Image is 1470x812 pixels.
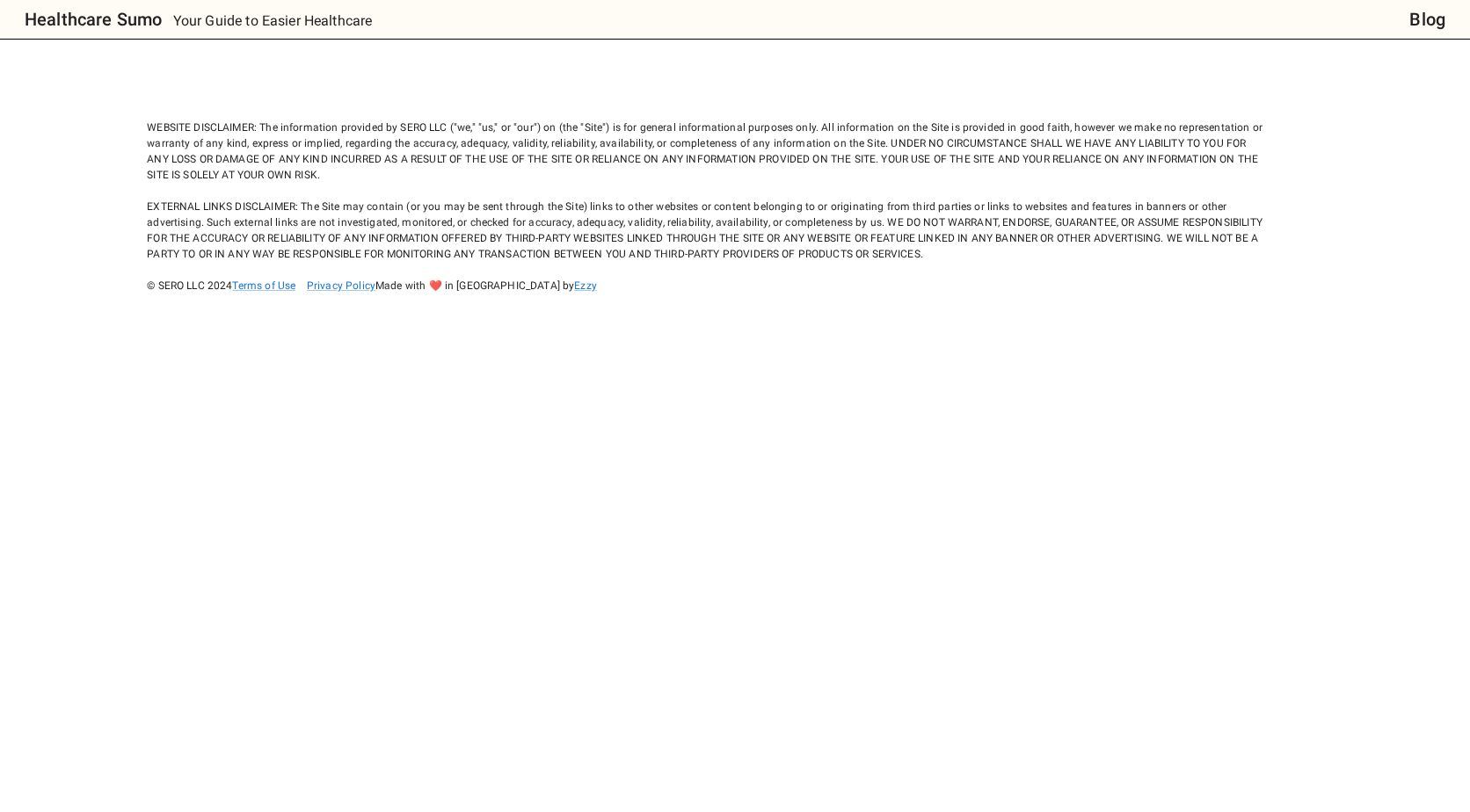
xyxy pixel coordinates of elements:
[25,5,162,33] h6: Healthcare Sumo
[11,5,162,33] a: Healthcare Sumo
[307,279,375,292] a: Privacy Policy
[173,11,373,32] p: Your Guide to Easier Healthcare
[232,279,295,292] a: Terms of Use
[574,279,597,292] a: Ezzy
[147,88,1264,294] div: WEBSITE DISCLAIMER: The information provided by SERO LLC ("we," "us," or "our") on (the "Site") i...
[1409,5,1445,33] a: Blog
